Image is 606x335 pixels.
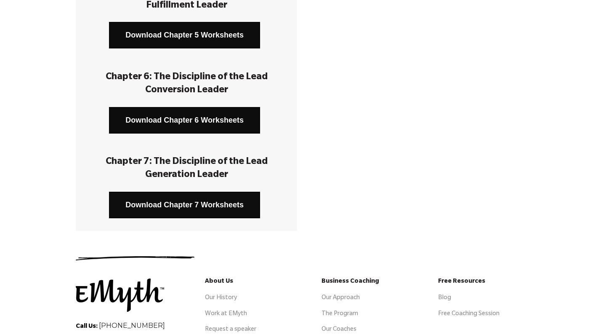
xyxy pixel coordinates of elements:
[564,295,606,335] div: Виджет чата
[205,295,237,302] a: Our History
[438,295,451,302] a: Blog
[109,107,260,134] a: Download Chapter 6 Worksheets
[76,256,194,260] img: underline.svg
[88,71,284,97] h3: Chapter 6: The Discipline of the Lead Conversion Leader
[99,322,165,330] a: [PHONE_NUMBER]
[205,279,297,286] h5: About Us
[109,192,260,218] a: Download Chapter 7 Worksheets
[76,324,98,330] strong: Call Us:
[322,311,358,318] a: The Program
[205,327,256,333] a: Request a speaker
[322,279,414,286] h5: Business Coaching
[322,327,356,333] a: Our Coaches
[438,311,500,318] a: Free Coaching Session
[438,279,530,286] h5: Free Resources
[205,311,247,318] a: Work at EMyth
[76,279,164,312] img: emyth_TM logo_b_digital
[322,295,360,302] a: Our Approach
[109,22,260,48] a: Download Chapter 5 Worksheets
[88,156,284,182] h3: Chapter 7: The Discipline of the Lead Generation Leader
[564,295,606,335] iframe: Chat Widget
